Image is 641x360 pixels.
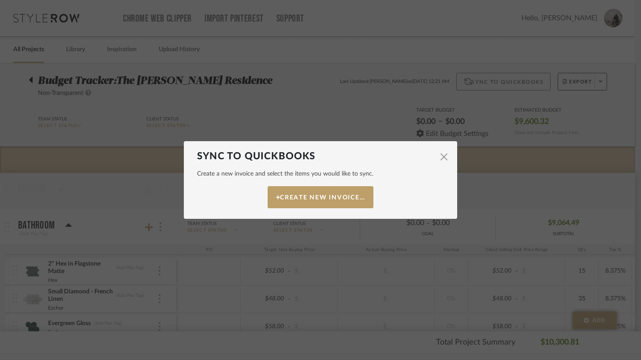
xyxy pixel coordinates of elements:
button: Close [435,148,453,165]
span: Create a new invoice and select the items you would like to sync. [197,170,444,178]
span: × [439,146,449,167]
button: Create New Invoice… [268,186,373,208]
dialog-header: Sync to QuickBooks [197,150,444,162]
